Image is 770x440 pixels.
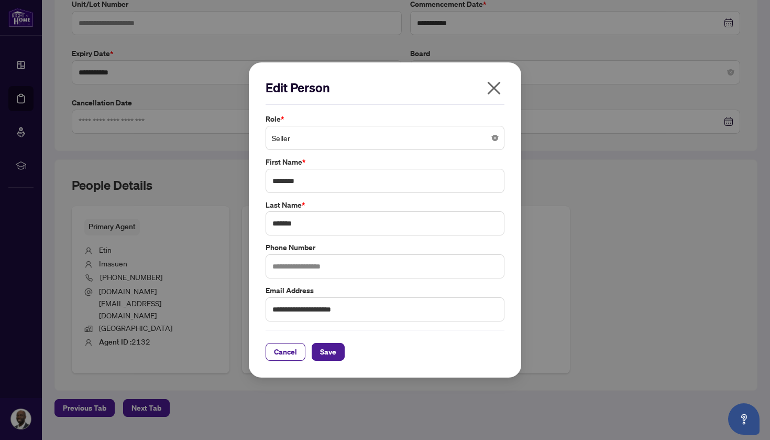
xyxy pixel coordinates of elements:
h2: Edit Person [266,79,504,96]
button: Cancel [266,343,305,361]
span: close [486,80,502,96]
button: Open asap [728,403,760,435]
button: Save [312,343,345,361]
label: Role [266,113,504,125]
label: Last Name [266,199,504,211]
label: First Name [266,156,504,168]
span: Seller [272,128,498,148]
label: Phone Number [266,242,504,253]
span: close-circle [492,135,498,141]
span: Save [320,344,336,360]
label: Email Address [266,285,504,296]
span: Cancel [274,344,297,360]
